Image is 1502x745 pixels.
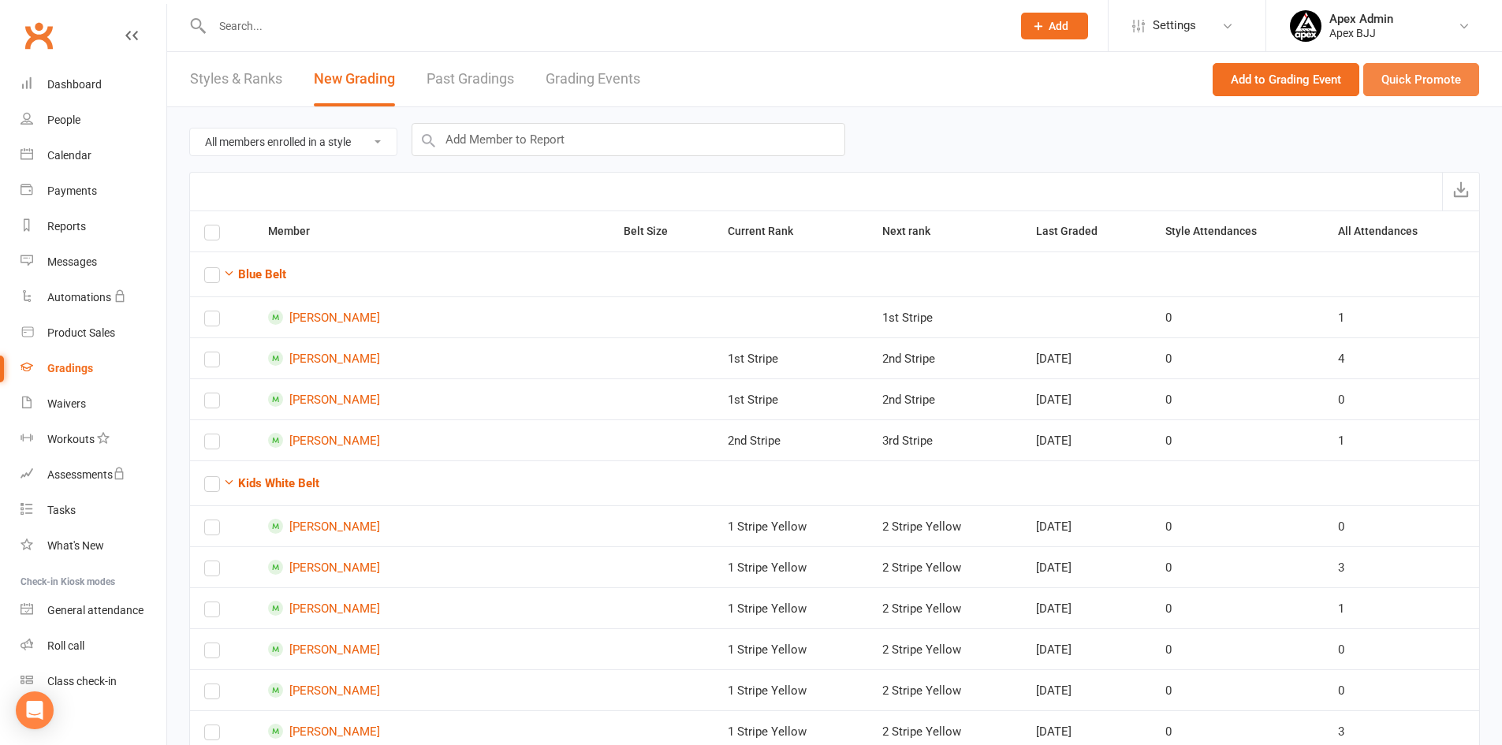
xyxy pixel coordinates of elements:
[268,724,596,739] a: [PERSON_NAME]
[1151,587,1324,628] td: 0
[47,220,86,233] div: Reports
[47,149,91,162] div: Calendar
[268,519,596,534] a: [PERSON_NAME]
[268,433,596,448] a: [PERSON_NAME]
[47,433,95,445] div: Workouts
[20,386,166,422] a: Waivers
[1324,587,1479,628] td: 1
[20,493,166,528] a: Tasks
[47,639,84,652] div: Roll call
[714,628,868,669] td: 1 Stripe Yellow
[20,244,166,280] a: Messages
[546,52,640,106] a: Grading Events
[1153,8,1196,43] span: Settings
[1363,63,1479,96] button: Quick Promote
[47,184,97,197] div: Payments
[20,664,166,699] a: Class kiosk mode
[1151,378,1324,419] td: 0
[868,587,1023,628] td: 2 Stripe Yellow
[19,16,58,55] a: Clubworx
[1290,10,1321,42] img: thumb_image1745496852.png
[714,211,868,251] th: Current Rank
[1329,26,1393,40] div: Apex BJJ
[714,378,868,419] td: 1st Stripe
[20,528,166,564] a: What's New
[1151,546,1324,587] td: 0
[1022,628,1151,669] td: [DATE]
[412,123,845,156] input: Add Member to Report
[1151,669,1324,710] td: 0
[1022,419,1151,460] td: [DATE]
[47,362,93,374] div: Gradings
[47,255,97,268] div: Messages
[868,211,1023,251] th: Next rank
[868,337,1023,378] td: 2nd Stripe
[314,52,395,106] a: New Grading
[714,587,868,628] td: 1 Stripe Yellow
[714,669,868,710] td: 1 Stripe Yellow
[1324,669,1479,710] td: 0
[47,539,104,552] div: What's New
[1022,378,1151,419] td: [DATE]
[1324,546,1479,587] td: 3
[714,546,868,587] td: 1 Stripe Yellow
[47,326,115,339] div: Product Sales
[20,102,166,138] a: People
[20,138,166,173] a: Calendar
[427,52,514,106] a: Past Gradings
[238,267,286,281] strong: Blue Belt
[1324,211,1479,251] th: All Attendances
[714,505,868,546] td: 1 Stripe Yellow
[868,378,1023,419] td: 2nd Stripe
[207,15,1001,37] input: Search...
[268,560,596,575] a: [PERSON_NAME]
[47,604,143,616] div: General attendance
[1213,63,1359,96] button: Add to Grading Event
[1151,296,1324,337] td: 0
[20,67,166,102] a: Dashboard
[47,468,125,481] div: Assessments
[1324,337,1479,378] td: 4
[20,315,166,351] a: Product Sales
[47,397,86,410] div: Waivers
[47,78,102,91] div: Dashboard
[1022,546,1151,587] td: [DATE]
[268,642,596,657] a: [PERSON_NAME]
[47,291,111,304] div: Automations
[1324,628,1479,669] td: 0
[714,419,868,460] td: 2nd Stripe
[868,669,1023,710] td: 2 Stripe Yellow
[1022,337,1151,378] td: [DATE]
[1022,211,1151,251] th: Last Graded
[47,675,117,687] div: Class check-in
[609,211,714,251] th: Belt Size
[1022,505,1151,546] td: [DATE]
[1151,505,1324,546] td: 0
[868,505,1023,546] td: 2 Stripe Yellow
[20,351,166,386] a: Gradings
[20,422,166,457] a: Workouts
[1151,419,1324,460] td: 0
[1021,13,1088,39] button: Add
[20,280,166,315] a: Automations
[268,683,596,698] a: [PERSON_NAME]
[1049,20,1068,32] span: Add
[20,628,166,664] a: Roll call
[1324,505,1479,546] td: 0
[47,114,80,126] div: People
[1022,587,1151,628] td: [DATE]
[20,593,166,628] a: General attendance kiosk mode
[268,601,596,616] a: [PERSON_NAME]
[20,173,166,209] a: Payments
[47,504,76,516] div: Tasks
[1151,337,1324,378] td: 0
[1151,628,1324,669] td: 0
[268,351,596,366] a: [PERSON_NAME]
[1329,12,1393,26] div: Apex Admin
[714,337,868,378] td: 1st Stripe
[238,476,319,490] strong: Kids White Belt
[868,296,1023,337] td: 1st Stripe
[223,265,286,284] button: Blue Belt
[190,52,282,106] a: Styles & Ranks
[268,392,596,407] a: [PERSON_NAME]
